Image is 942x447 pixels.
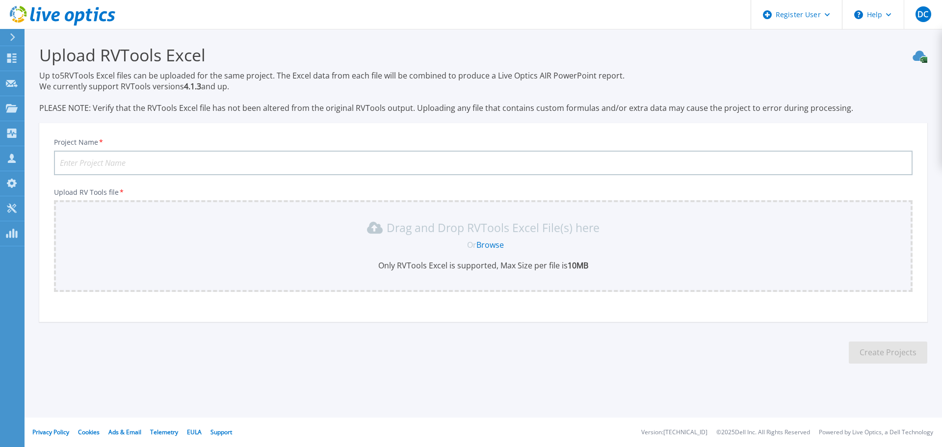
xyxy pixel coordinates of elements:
[387,223,600,233] p: Drag and Drop RVTools Excel File(s) here
[917,10,928,18] span: DC
[60,220,907,271] div: Drag and Drop RVTools Excel File(s) here OrBrowseOnly RVTools Excel is supported, Max Size per fi...
[60,260,907,271] p: Only RVTools Excel is supported, Max Size per file is
[210,428,232,436] a: Support
[819,429,933,436] li: Powered by Live Optics, a Dell Technology
[641,429,707,436] li: Version: [TECHNICAL_ID]
[150,428,178,436] a: Telemetry
[568,260,588,271] b: 10MB
[39,44,927,66] h3: Upload RVTools Excel
[39,70,927,113] p: Up to 5 RVTools Excel files can be uploaded for the same project. The Excel data from each file w...
[108,428,141,436] a: Ads & Email
[476,239,504,250] a: Browse
[54,188,913,196] p: Upload RV Tools file
[849,342,927,364] button: Create Projects
[54,151,913,175] input: Enter Project Name
[187,428,202,436] a: EULA
[184,81,201,92] strong: 4.1.3
[716,429,810,436] li: © 2025 Dell Inc. All Rights Reserved
[54,139,104,146] label: Project Name
[32,428,69,436] a: Privacy Policy
[78,428,100,436] a: Cookies
[467,239,476,250] span: Or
